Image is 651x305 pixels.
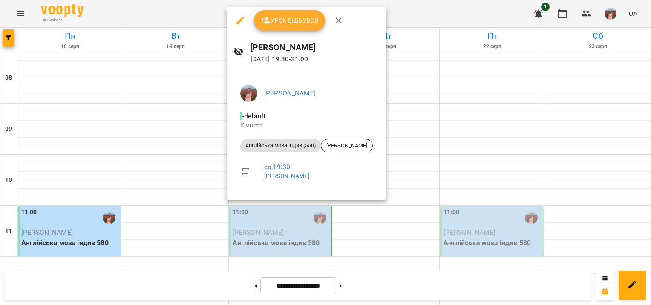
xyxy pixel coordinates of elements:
div: [PERSON_NAME] [321,139,373,152]
a: [PERSON_NAME] [264,89,316,97]
p: Кімната [240,121,373,130]
span: Урок відбувся [261,15,319,26]
a: [PERSON_NAME] [264,173,310,179]
p: [DATE] 19:30 - 21:00 [251,54,380,64]
span: - default [240,112,267,120]
a: ср , 19:30 [264,163,290,171]
h6: [PERSON_NAME] [251,41,380,54]
span: Англійська мова індив (550) [240,142,321,150]
span: [PERSON_NAME] [321,142,372,150]
button: Урок відбувся [254,10,325,31]
img: 048db166075239a293953ae74408eb65.jpg [240,85,257,102]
